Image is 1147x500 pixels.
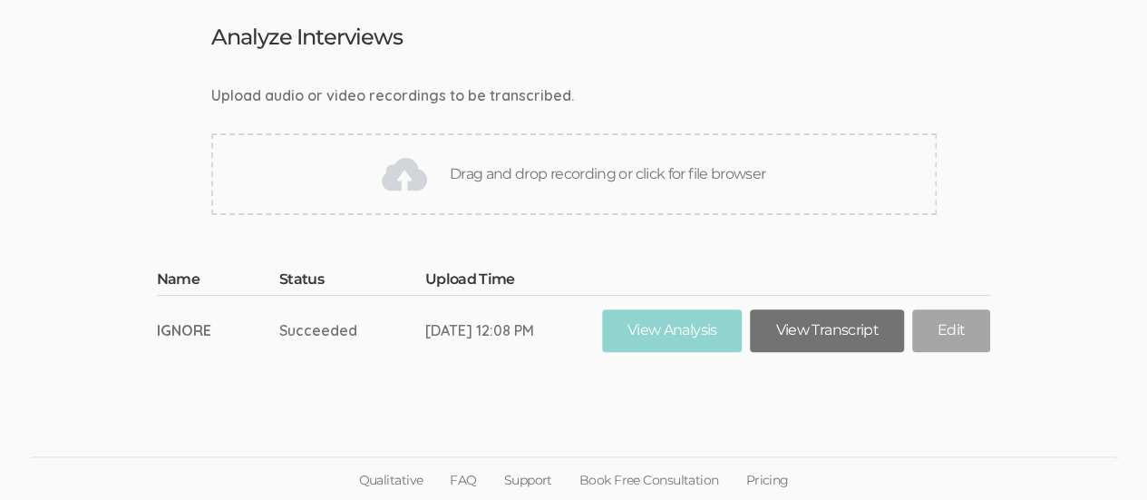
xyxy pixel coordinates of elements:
a: View Analysis [602,309,743,352]
a: View Transcript [750,309,903,352]
td: Succeeded [279,295,425,365]
iframe: Chat Widget [1056,413,1147,500]
img: Drag and drop recording or click for file browser [382,152,427,197]
a: Edit [912,309,990,352]
div: Drag and drop recording or click for file browser [211,133,937,215]
td: [DATE] 12:08 PM [425,295,602,365]
div: Upload audio or video recordings to be transcribed. [211,85,937,106]
th: Name [157,270,279,295]
th: Upload Time [425,270,602,295]
td: IGNORE [157,295,279,365]
th: Status [279,270,425,295]
h3: Analyze Interviews [211,25,403,49]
